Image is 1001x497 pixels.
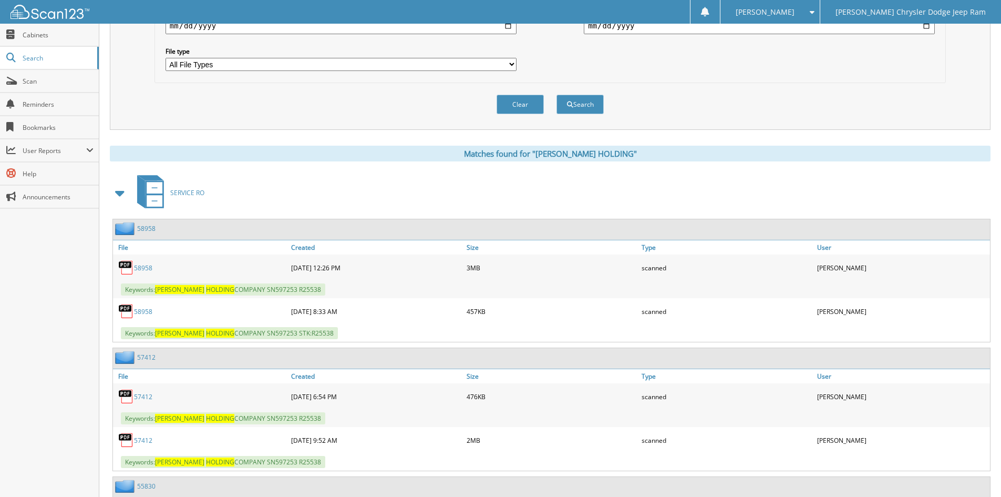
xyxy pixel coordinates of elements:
span: [PERSON_NAME] [155,414,204,423]
span: Scan [23,77,94,86]
span: Search [23,54,92,63]
div: 476KB [464,386,639,407]
span: Bookmarks [23,123,94,132]
span: HOLDING [206,329,234,338]
span: [PERSON_NAME] [155,285,204,294]
img: PDF.png [118,432,134,448]
a: 58958 [137,224,156,233]
input: start [166,17,517,34]
button: Search [556,95,604,114]
div: [DATE] 8:33 AM [288,301,464,322]
div: [PERSON_NAME] [814,301,990,322]
span: [PERSON_NAME] [736,9,794,15]
div: [PERSON_NAME] [814,257,990,278]
div: [PERSON_NAME] [814,430,990,451]
a: 55830 [137,482,156,491]
div: scanned [639,430,814,451]
span: SERVICE RO [170,188,204,197]
div: 457KB [464,301,639,322]
a: Created [288,240,464,255]
div: scanned [639,386,814,407]
input: end [584,17,935,34]
a: Size [464,240,639,255]
span: [PERSON_NAME] Chrysler Dodge Jeep Ram [835,9,986,15]
img: PDF.png [118,389,134,404]
div: [DATE] 12:26 PM [288,257,464,278]
span: Keywords: COMPANY SN597253 R25538 [121,412,325,424]
span: Reminders [23,100,94,109]
img: folder2.png [115,222,137,235]
span: Keywords: COMPANY SN597253 STK:R25538 [121,327,338,339]
span: Announcements [23,192,94,201]
div: [DATE] 6:54 PM [288,386,464,407]
a: Type [639,240,814,255]
span: Cabinets [23,31,94,39]
span: HOLDING [206,414,234,423]
a: 58958 [134,263,152,272]
a: 57412 [134,392,152,401]
a: SERVICE RO [131,172,204,214]
span: HOLDING [206,285,234,294]
a: User [814,240,990,255]
img: folder2.png [115,480,137,493]
a: 57412 [137,353,156,362]
div: scanned [639,257,814,278]
span: Keywords: COMPANY SN597253 R25538 [121,456,325,468]
span: [PERSON_NAME] [155,458,204,466]
iframe: Chat Widget [948,447,1001,497]
div: 2MB [464,430,639,451]
img: scan123-logo-white.svg [11,5,89,19]
a: File [113,240,288,255]
div: scanned [639,301,814,322]
img: folder2.png [115,351,137,364]
img: PDF.png [118,303,134,319]
span: Keywords: COMPANY SN597253 R25538 [121,283,325,296]
a: 57412 [134,436,152,445]
a: Type [639,369,814,383]
a: Size [464,369,639,383]
div: Matches found for "[PERSON_NAME] HOLDING" [110,146,990,161]
a: User [814,369,990,383]
a: File [113,369,288,383]
button: Clear [497,95,544,114]
span: Help [23,169,94,178]
label: File type [166,47,517,56]
span: User Reports [23,146,86,155]
div: [DATE] 9:52 AM [288,430,464,451]
div: 3MB [464,257,639,278]
a: Created [288,369,464,383]
img: PDF.png [118,260,134,276]
a: 58958 [134,307,152,316]
span: HOLDING [206,458,234,466]
div: [PERSON_NAME] [814,386,990,407]
span: [PERSON_NAME] [155,329,204,338]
